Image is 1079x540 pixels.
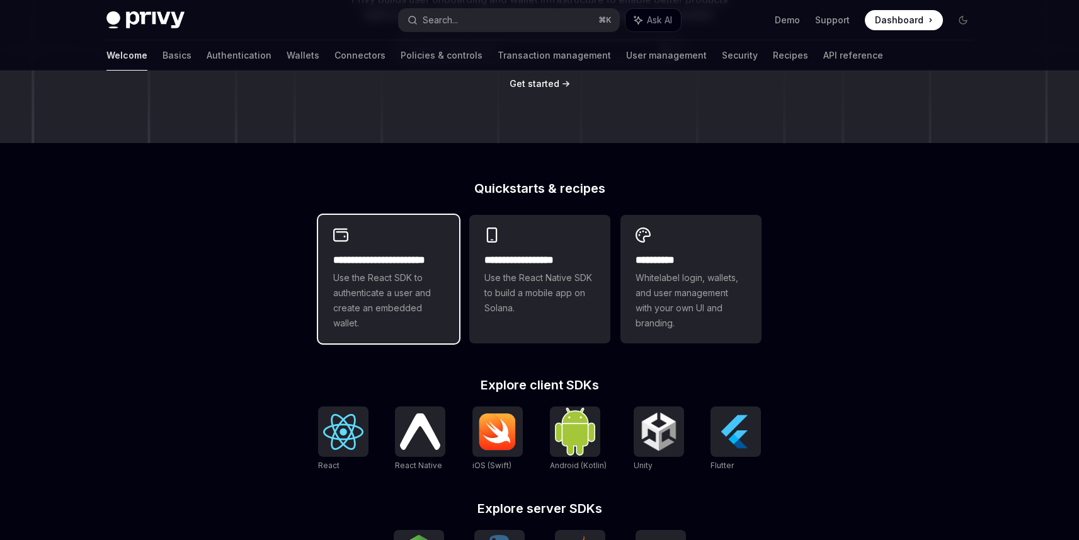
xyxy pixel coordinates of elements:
a: FlutterFlutter [711,406,761,472]
h2: Explore server SDKs [318,502,762,515]
img: Android (Kotlin) [555,408,595,455]
span: Ask AI [647,14,672,26]
a: ReactReact [318,406,368,472]
a: Recipes [773,40,808,71]
span: Android (Kotlin) [550,461,607,470]
span: Use the React Native SDK to build a mobile app on Solana. [484,270,595,316]
a: Basics [163,40,191,71]
a: Connectors [334,40,385,71]
a: Dashboard [865,10,943,30]
button: Ask AI [625,9,681,32]
img: Flutter [716,411,756,452]
a: User management [626,40,707,71]
a: Welcome [106,40,147,71]
button: Search...⌘K [399,9,619,32]
h2: Explore client SDKs [318,379,762,391]
img: Unity [639,411,679,452]
span: Use the React SDK to authenticate a user and create an embedded wallet. [333,270,444,331]
a: Policies & controls [401,40,482,71]
a: API reference [823,40,883,71]
span: ⌘ K [598,15,612,25]
span: Whitelabel login, wallets, and user management with your own UI and branding. [636,270,746,331]
a: Support [815,14,850,26]
span: Dashboard [875,14,923,26]
span: React Native [395,461,442,470]
img: React Native [400,413,440,449]
a: Security [722,40,758,71]
span: Unity [634,461,653,470]
img: dark logo [106,11,185,29]
a: Authentication [207,40,271,71]
a: Get started [510,78,559,90]
img: React [323,414,363,450]
a: **** *****Whitelabel login, wallets, and user management with your own UI and branding. [620,215,762,343]
span: iOS (Swift) [472,461,511,470]
button: Toggle dark mode [953,10,973,30]
div: Search... [423,13,458,28]
span: Get started [510,78,559,89]
a: React NativeReact Native [395,406,445,472]
a: Transaction management [498,40,611,71]
h2: Quickstarts & recipes [318,182,762,195]
span: React [318,461,340,470]
a: **** **** **** ***Use the React Native SDK to build a mobile app on Solana. [469,215,610,343]
a: UnityUnity [634,406,684,472]
a: iOS (Swift)iOS (Swift) [472,406,523,472]
a: Demo [775,14,800,26]
a: Wallets [287,40,319,71]
a: Android (Kotlin)Android (Kotlin) [550,406,607,472]
img: iOS (Swift) [477,413,518,451]
span: Flutter [711,461,734,470]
